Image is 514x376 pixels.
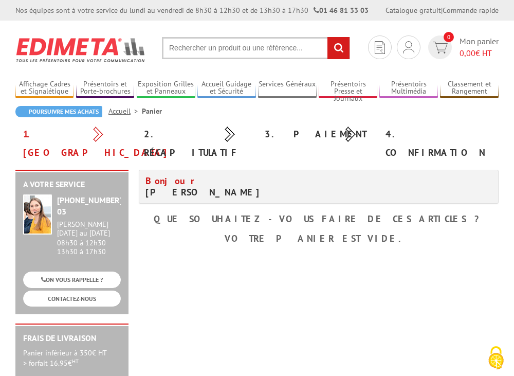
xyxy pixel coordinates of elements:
[444,32,454,42] span: 0
[108,106,142,116] a: Accueil
[440,80,498,97] a: Classement et Rangement
[23,180,121,189] h2: A votre service
[314,6,369,15] strong: 01 46 81 33 03
[23,291,121,307] a: CONTACTEZ-NOUS
[23,272,121,288] a: ON VOUS RAPPELLE ?
[385,5,499,15] div: |
[23,194,52,235] img: widget-service.jpg
[154,213,484,225] b: Que souhaitez-vous faire de ces articles ?
[483,345,509,371] img: Cookies (fenêtre modale)
[15,31,146,69] img: Edimeta
[15,125,136,162] div: 1. [GEOGRAPHIC_DATA]
[197,80,255,97] a: Accueil Guidage et Sécurité
[257,125,378,144] div: 3. Paiement
[15,5,369,15] div: Nos équipes sont à votre service du lundi au vendredi de 8h30 à 12h30 et de 13h30 à 17h30
[145,175,200,187] span: Bonjour
[57,195,122,217] strong: [PHONE_NUMBER] 03
[319,80,377,97] a: Présentoirs Presse et Journaux
[137,80,195,97] a: Exposition Grilles et Panneaux
[136,125,257,162] div: 2. Récapitulatif
[225,232,413,244] b: Votre panier est vide.
[57,220,121,256] div: 08h30 à 12h30 13h30 à 17h30
[15,80,74,97] a: Affichage Cadres et Signalétique
[478,341,514,376] button: Cookies (fenêtre modale)
[460,47,499,59] span: € HT
[76,80,134,97] a: Présentoirs et Porte-brochures
[162,37,350,59] input: Rechercher un produit ou une référence...
[327,37,350,59] input: rechercher
[142,106,162,116] li: Panier
[375,41,385,54] img: devis rapide
[403,41,414,53] img: devis rapide
[258,80,316,97] a: Services Généraux
[460,48,475,58] span: 0,00
[443,6,499,15] a: Commande rapide
[385,6,441,15] a: Catalogue gratuit
[460,35,499,59] span: Mon panier
[57,220,121,238] div: [PERSON_NAME][DATE] au [DATE]
[15,106,102,117] a: Poursuivre mes achats
[379,80,437,97] a: Présentoirs Multimédia
[378,125,499,162] div: 4. Confirmation
[145,175,311,198] h4: [PERSON_NAME]
[433,42,448,53] img: devis rapide
[426,35,499,59] a: devis rapide 0 Mon panier 0,00€ HT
